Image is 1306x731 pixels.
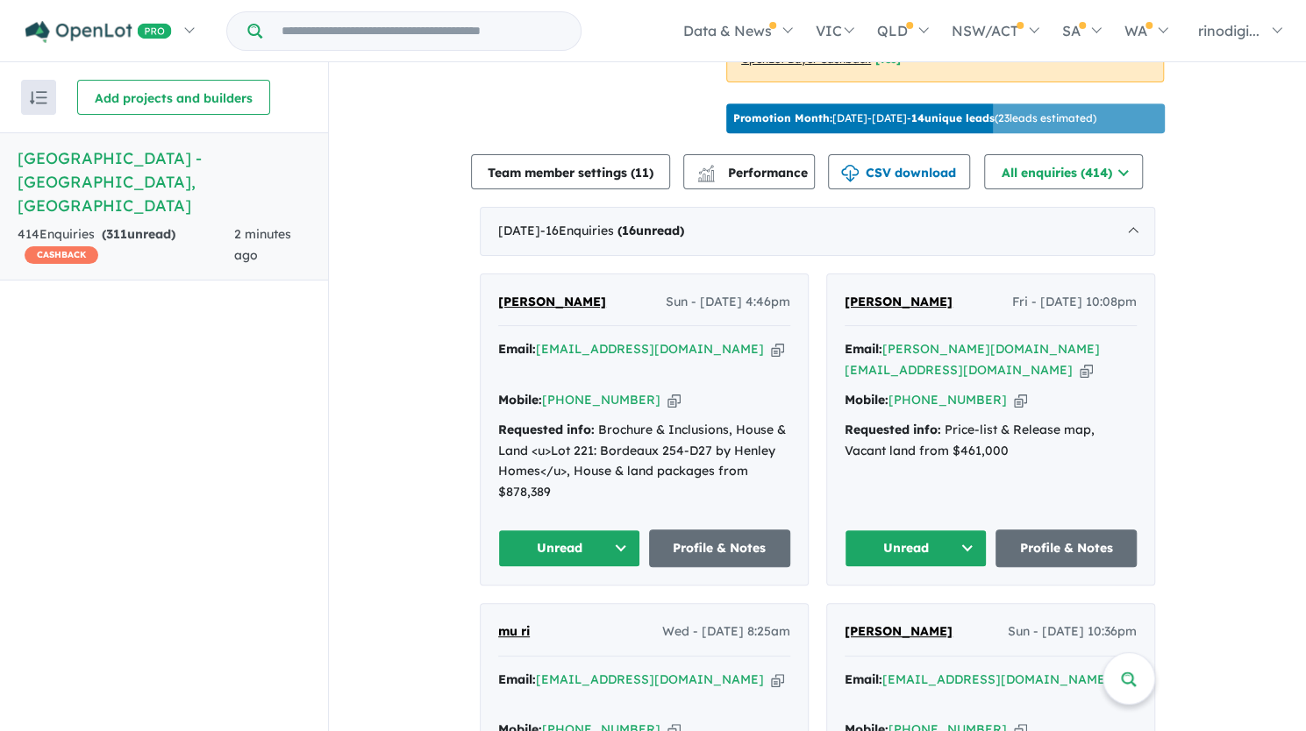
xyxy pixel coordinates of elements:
[106,226,127,242] span: 311
[700,165,808,181] span: Performance
[498,294,606,309] span: [PERSON_NAME]
[845,392,889,408] strong: Mobile:
[1080,361,1093,380] button: Copy
[697,170,715,181] img: bar-chart.svg
[498,621,530,642] a: mu ri
[266,12,577,50] input: Try estate name, suburb, builder or developer
[771,340,784,358] button: Copy
[635,165,649,181] span: 11
[1012,292,1137,313] span: Fri - [DATE] 10:08pm
[471,154,670,189] button: Team member settings (11)
[845,529,987,567] button: Unread
[617,223,684,238] strong: ( unread)
[536,341,764,357] a: [EMAIL_ADDRESS][DOMAIN_NAME]
[1198,22,1260,39] span: rinodigi...
[25,21,172,43] img: Openlot PRO Logo White
[845,621,953,642] a: [PERSON_NAME]
[741,53,871,66] u: OpenLot Buyer Cashback
[845,623,953,639] span: [PERSON_NAME]
[1008,621,1137,642] span: Sun - [DATE] 10:36pm
[498,341,536,357] strong: Email:
[498,529,640,567] button: Unread
[845,341,1100,378] a: [PERSON_NAME][DOMAIN_NAME][EMAIL_ADDRESS][DOMAIN_NAME]
[828,154,970,189] button: CSV download
[845,292,953,313] a: [PERSON_NAME]
[536,671,764,687] a: [EMAIL_ADDRESS][DOMAIN_NAME]
[30,91,47,104] img: sort.svg
[698,165,714,174] img: line-chart.svg
[480,207,1155,256] div: [DATE]
[498,392,542,408] strong: Mobile:
[1014,391,1027,409] button: Copy
[498,422,595,437] strong: Requested info:
[77,80,270,115] button: Add projects and builders
[540,223,684,238] span: - 16 Enquir ies
[542,392,660,408] a: [PHONE_NUMBER]
[102,226,175,242] strong: ( unread)
[882,671,1110,687] a: [EMAIL_ADDRESS][DOMAIN_NAME]
[889,392,1007,408] a: [PHONE_NUMBER]
[18,146,310,217] h5: [GEOGRAPHIC_DATA] - [GEOGRAPHIC_DATA] , [GEOGRAPHIC_DATA]
[733,111,832,124] b: Promotion Month:
[845,341,882,357] strong: Email:
[498,623,530,639] span: mu ri
[875,53,901,66] span: [Yes]
[996,529,1138,567] a: Profile & Notes
[845,422,941,437] strong: Requested info:
[984,154,1143,189] button: All enquiries (414)
[234,226,291,263] span: 2 minutes ago
[845,420,1137,462] div: Price-list & Release map, Vacant land from $461,000
[845,671,882,687] strong: Email:
[841,165,859,182] img: download icon
[845,294,953,309] span: [PERSON_NAME]
[662,621,790,642] span: Wed - [DATE] 8:25am
[498,420,790,503] div: Brochure & Inclusions, House & Land <u>Lot 221: Bordeaux 254-D27 by Henley Homes</u>, House & lan...
[683,154,815,189] button: Performance
[666,292,790,313] span: Sun - [DATE] 4:46pm
[667,391,681,409] button: Copy
[25,246,98,264] span: CASHBACK
[911,111,995,124] b: 14 unique leads
[18,224,234,266] div: 414 Enquir ies
[733,110,1096,126] p: [DATE] - [DATE] - ( 23 leads estimated)
[622,223,636,238] span: 16
[498,292,606,313] a: [PERSON_NAME]
[498,671,536,687] strong: Email:
[649,529,791,567] a: Profile & Notes
[771,671,784,689] button: Copy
